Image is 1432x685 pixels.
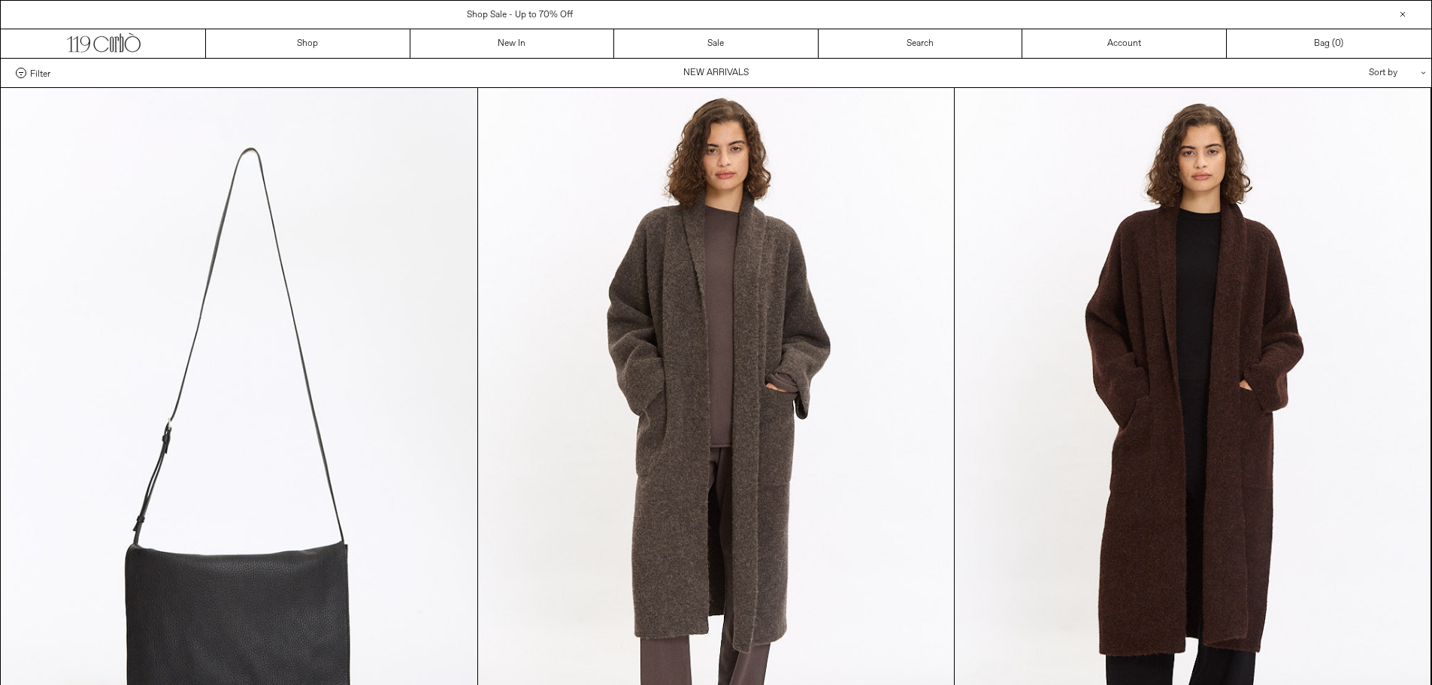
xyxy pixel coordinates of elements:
div: Sort by [1281,59,1416,87]
a: Sale [614,29,819,58]
a: Shop Sale - Up to 70% Off [467,9,573,21]
span: ) [1335,37,1343,50]
a: Account [1022,29,1227,58]
span: Filter [30,68,50,78]
a: Shop [206,29,410,58]
span: 0 [1335,38,1340,50]
a: New In [410,29,615,58]
a: Search [819,29,1023,58]
a: Bag () [1227,29,1431,58]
